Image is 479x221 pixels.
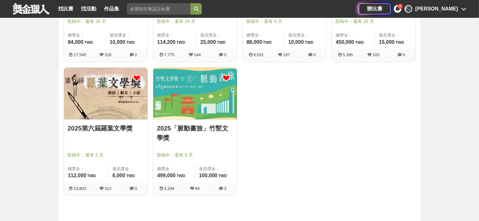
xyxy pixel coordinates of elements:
[113,173,125,178] span: 6,000
[157,166,191,172] span: 總獎金：
[305,40,313,45] span: TWD
[373,52,380,57] span: 103
[157,173,176,178] span: 499,000
[195,186,200,191] span: 84
[343,52,353,57] span: 5,395
[68,166,105,172] span: 總獎金：
[127,3,190,15] input: 全球自行車設計比賽
[68,173,86,178] span: 112,000
[68,39,84,45] span: 84,000
[399,4,401,8] span: 4
[105,52,112,57] span: 316
[336,18,412,25] span: 投稿中：還有 20 天
[217,40,225,45] span: TWD
[164,186,174,191] span: 4,294
[68,124,144,133] a: 2025第六屆羅葉文學獎
[164,52,174,57] span: 7,775
[355,40,364,45] span: TWD
[84,40,93,45] span: TWD
[403,52,405,57] span: 0
[157,32,193,38] span: 總獎金：
[113,166,144,172] span: 最高獎金：
[313,52,316,57] span: 0
[56,4,76,13] a: 找比賽
[68,152,144,158] span: 投稿中：還有 5 天
[283,52,290,57] span: 167
[253,52,264,57] span: 9,031
[157,152,233,158] span: 投稿中：還有 5 天
[415,5,458,13] div: [PERSON_NAME]
[224,52,226,57] span: 0
[336,39,354,45] span: 450,000
[379,32,411,38] span: 最高獎金：
[224,186,226,191] span: 3
[126,174,135,178] span: TWD
[73,52,86,57] span: 17,545
[79,4,99,13] a: 找活動
[110,32,144,38] span: 最高獎金：
[199,166,233,172] span: 最高獎金：
[200,39,216,45] span: 25,000
[153,68,237,119] a: Cover Image
[64,68,147,119] img: Cover Image
[157,39,176,45] span: 114,200
[176,40,185,45] span: TWD
[200,32,233,38] span: 最高獎金：
[87,174,96,178] span: TWD
[176,174,185,178] span: TWD
[64,68,147,119] a: Cover Image
[288,39,304,45] span: 10,000
[68,18,144,25] span: 投稿中：還有 20 天
[199,173,217,178] span: 100,000
[379,39,394,45] span: 15,000
[135,186,137,191] span: 0
[359,3,391,14] a: 辦比賽
[157,124,233,143] a: 2025「脈動書旅」竹塹文學獎
[73,186,86,191] span: 15,803
[157,18,233,25] span: 投稿中：還有 29 天
[105,186,112,191] span: 312
[288,32,322,38] span: 最高獎金：
[126,40,135,45] span: TWD
[153,68,237,119] img: Cover Image
[405,5,412,13] div: 蓁
[101,4,122,13] a: 作品集
[68,32,102,38] span: 總獎金：
[194,52,201,57] span: 144
[247,32,281,38] span: 總獎金：
[218,174,227,178] span: TWD
[135,52,137,57] span: 2
[110,39,125,45] span: 10,000
[247,39,262,45] span: 88,000
[263,40,271,45] span: TWD
[336,32,371,38] span: 總獎金：
[246,18,322,25] span: 投稿中：還有 9 天
[395,40,404,45] span: TWD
